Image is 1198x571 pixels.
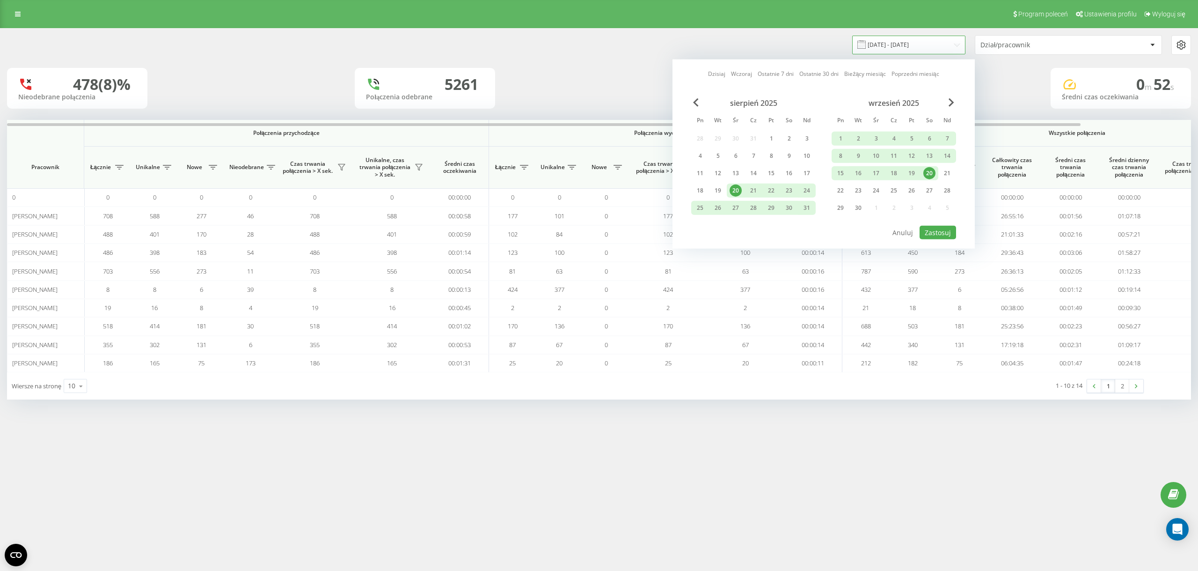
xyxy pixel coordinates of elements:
a: 2 [1115,379,1129,393]
td: 00:00:16 [784,281,842,299]
span: 184 [955,248,964,257]
span: Next Month [949,98,954,107]
div: 27 [923,185,935,197]
span: 556 [387,267,397,275]
div: czw 7 sie 2025 [745,149,762,163]
span: 708 [103,212,113,220]
td: 00:00:14 [784,299,842,317]
span: 398 [150,248,160,257]
div: 19 [712,185,724,197]
span: Połączenia przychodzące [109,129,464,137]
span: 432 [861,285,871,294]
span: Nieodebrane [229,163,264,171]
div: ndz 14 wrz 2025 [938,149,956,163]
span: 177 [663,212,673,220]
span: Unikalne [541,163,565,171]
span: 703 [310,267,320,275]
div: wt 5 sie 2025 [709,149,727,163]
div: 15 [834,167,847,179]
span: 46 [247,212,254,220]
div: 10 [68,381,75,391]
div: czw 28 sie 2025 [745,201,762,215]
div: 4 [888,133,900,145]
span: Previous Month [693,98,699,107]
span: Nowe [183,163,206,171]
span: 703 [103,267,113,275]
span: 0 [605,212,608,220]
abbr: niedziela [940,114,954,128]
td: 00:00:54 [431,262,489,280]
div: 13 [923,150,935,162]
td: 00:00:00 [983,188,1041,207]
div: 14 [747,167,760,179]
button: Anuluj [887,226,918,239]
div: 9 [852,150,864,162]
span: 588 [150,212,160,220]
span: 0 [511,193,514,201]
span: m [1145,82,1154,92]
div: ndz 7 wrz 2025 [938,132,956,146]
div: 25 [888,185,900,197]
div: pt 12 wrz 2025 [903,149,920,163]
div: sob 27 wrz 2025 [920,184,938,198]
td: 00:03:06 [1041,244,1100,262]
div: pon 8 wrz 2025 [832,149,849,163]
div: wt 23 wrz 2025 [849,184,867,198]
span: 11 [247,267,254,275]
td: 00:00:00 [1041,188,1100,207]
div: 1 [834,133,847,145]
span: 81 [665,267,672,275]
div: śr 13 sie 2025 [727,166,745,180]
div: 8 [765,150,777,162]
div: sob 13 wrz 2025 [920,149,938,163]
div: 26 [712,202,724,214]
div: śr 10 wrz 2025 [867,149,885,163]
div: sob 6 wrz 2025 [920,132,938,146]
abbr: niedziela [800,114,814,128]
span: 102 [663,230,673,238]
span: 123 [663,248,673,257]
span: 377 [908,285,918,294]
div: 27 [730,202,742,214]
td: 00:38:00 [983,299,1041,317]
div: pon 25 sie 2025 [691,201,709,215]
td: 26:36:13 [983,262,1041,280]
span: 8 [106,285,110,294]
div: pt 15 sie 2025 [762,166,780,180]
span: [PERSON_NAME] [12,285,58,294]
div: 26 [906,185,918,197]
div: wt 19 sie 2025 [709,184,727,198]
span: Unikalne [136,163,160,171]
div: 13 [730,167,742,179]
div: wt 2 wrz 2025 [849,132,867,146]
div: wt 30 wrz 2025 [849,201,867,215]
div: 15 [765,167,777,179]
td: 26:55:16 [983,207,1041,225]
button: Zastosuj [920,226,956,239]
span: 787 [861,267,871,275]
span: 8 [313,285,316,294]
td: 00:02:05 [1041,262,1100,280]
span: 123 [508,248,518,257]
span: 0 [12,193,15,201]
div: czw 21 sie 2025 [745,184,762,198]
span: 450 [908,248,918,257]
span: [PERSON_NAME] [12,230,58,238]
abbr: piątek [905,114,919,128]
abbr: wtorek [851,114,865,128]
span: 708 [310,212,320,220]
td: 00:01:56 [1041,207,1100,225]
div: 16 [852,167,864,179]
span: Unikalne, czas trwania połączenia > X sek. [358,156,412,178]
span: 0 [605,193,608,201]
span: Pracownik [15,163,76,171]
span: 0 [153,193,156,201]
div: pon 22 wrz 2025 [832,184,849,198]
span: 588 [387,212,397,220]
span: 0 [558,193,561,201]
div: pt 1 sie 2025 [762,132,780,146]
div: 8 [834,150,847,162]
div: 18 [888,167,900,179]
td: 00:02:16 [1041,225,1100,244]
a: Wczoraj [731,69,752,78]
